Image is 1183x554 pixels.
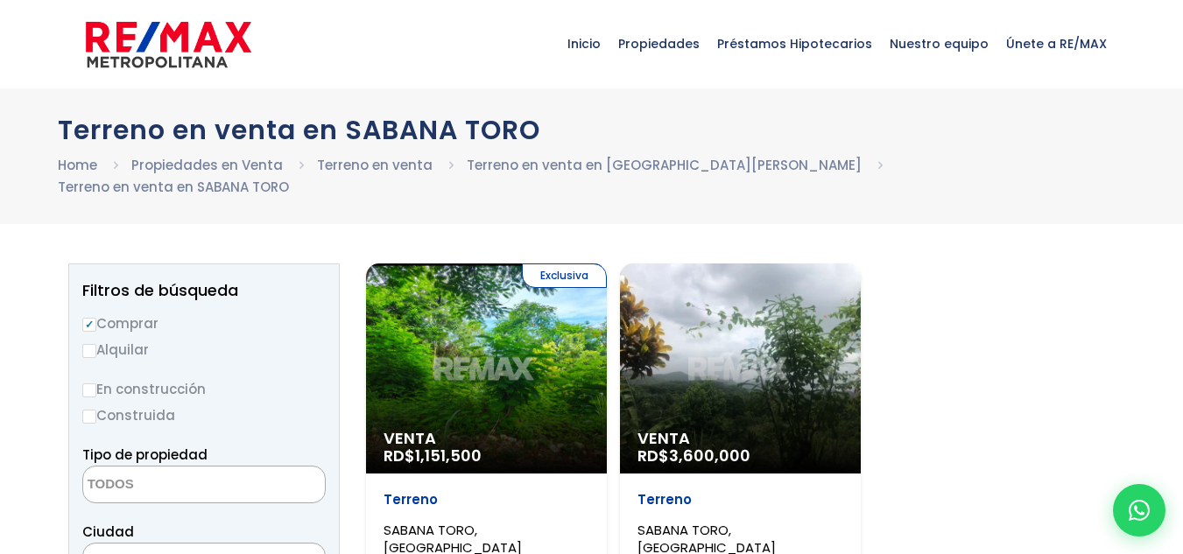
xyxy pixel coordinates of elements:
label: En construcción [82,378,326,400]
span: Venta [637,430,843,447]
input: Construida [82,410,96,424]
p: Terreno [384,491,589,508]
input: Alquilar [82,344,96,358]
p: Terreno [637,491,843,508]
img: remax-metropolitana-logo [86,18,251,71]
h1: Terreno en venta en SABANA TORO [58,115,1126,145]
li: Terreno en venta en SABANA TORO [58,176,289,198]
span: Tipo de propiedad [82,445,208,464]
a: Terreno en venta [317,156,433,174]
span: Préstamos Hipotecarios [708,18,881,70]
textarea: Search [83,466,253,504]
span: Nuestro equipo [881,18,997,70]
span: 3,600,000 [669,445,750,466]
label: Alquilar [82,339,326,361]
span: 1,151,500 [415,445,482,466]
span: Propiedades [609,18,708,70]
a: Terreno en venta en [GEOGRAPHIC_DATA][PERSON_NAME] [467,156,862,174]
span: Exclusiva [522,263,607,288]
span: RD$ [384,445,482,466]
h2: Filtros de búsqueda [82,282,326,299]
span: RD$ [637,445,750,466]
span: Únete a RE/MAX [997,18,1116,70]
a: Home [58,156,97,174]
a: Propiedades en Venta [131,156,283,174]
span: Venta [384,430,589,447]
span: Inicio [559,18,609,70]
label: Construida [82,404,326,426]
span: Ciudad [82,522,134,541]
input: En construcción [82,383,96,397]
input: Comprar [82,318,96,332]
label: Comprar [82,312,326,334]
